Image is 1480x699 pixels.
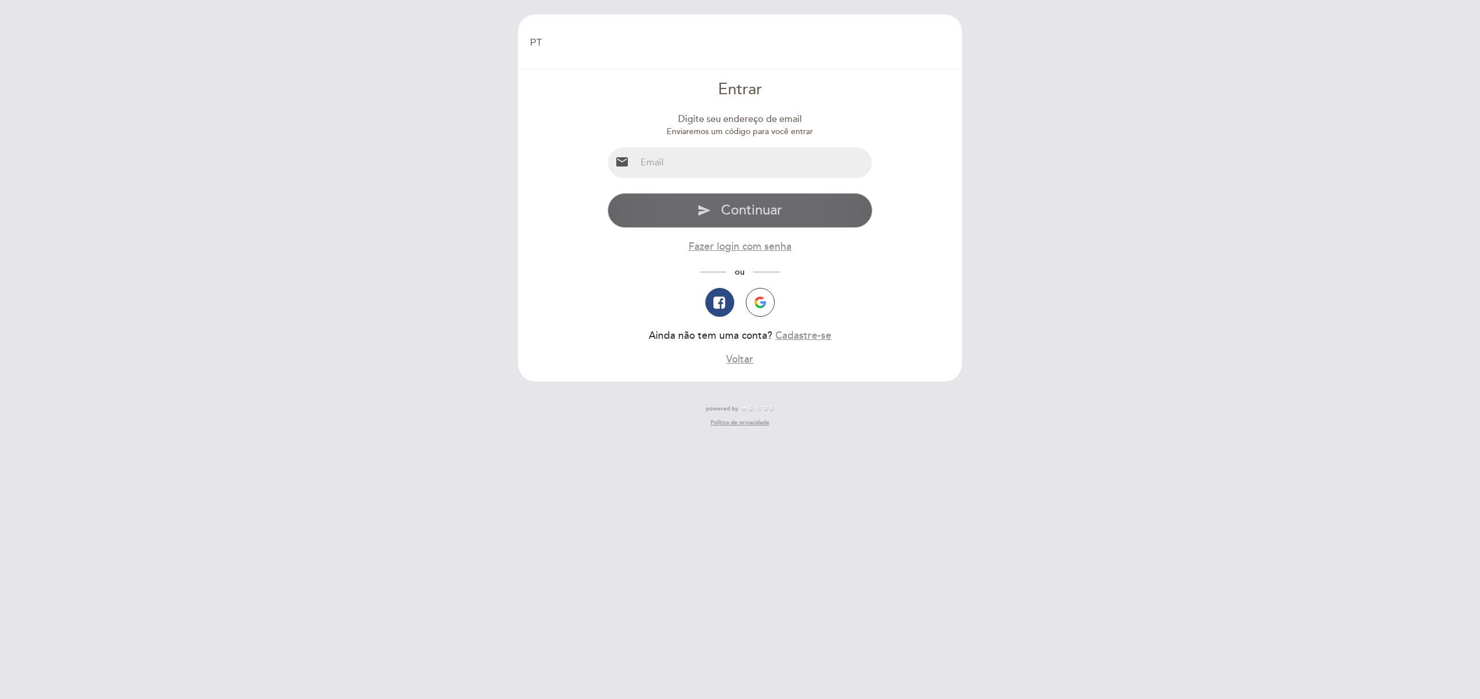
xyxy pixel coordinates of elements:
[706,405,774,413] a: powered by
[608,126,873,138] div: Enviaremos um código para você entrar
[615,155,629,169] i: email
[775,328,831,343] button: Cadastre-se
[689,239,791,254] button: Fazer login com senha
[726,352,753,367] button: Voltar
[608,79,873,101] div: Entrar
[636,147,872,178] input: Email
[754,297,766,308] img: icon-google.png
[726,267,753,277] span: ou
[741,406,774,412] img: MEITRE
[608,193,873,228] button: send Continuar
[721,202,782,219] span: Continuar
[649,330,772,342] span: Ainda não tem uma conta?
[711,419,769,427] a: Política de privacidade
[608,113,873,126] div: Digite seu endereço de email
[706,405,738,413] span: powered by
[697,204,711,217] i: send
